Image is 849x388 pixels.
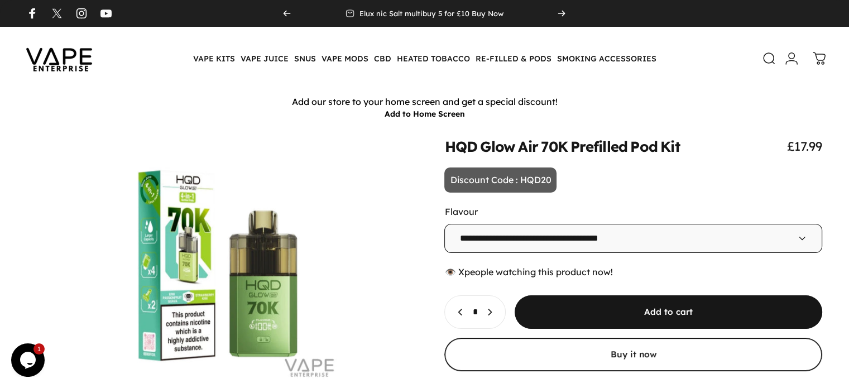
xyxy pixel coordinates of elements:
[660,140,680,154] animate-element: Kit
[807,46,832,71] a: 0 items
[787,138,822,154] span: £17.99
[570,140,627,154] animate-element: Prefilled
[515,295,822,329] button: Add to cart
[11,343,47,377] iframe: chat widget
[319,47,371,70] summary: VAPE MODS
[444,140,477,154] animate-element: HQD
[3,96,846,108] p: Add our store to your home screen and get a special discount!
[518,140,538,154] animate-element: Air
[473,47,554,70] summary: RE-FILLED & PODS
[554,47,659,70] summary: SMOKING ACCESSORIES
[444,167,557,193] p: Discount Code : HQD20
[445,296,471,328] button: Decrease quantity for HQD Glow Air 70K Prefilled Pod Kit
[480,140,515,154] animate-element: Glow
[479,296,505,328] button: Increase quantity for HQD Glow Air 70K Prefilled Pod Kit
[359,9,503,18] p: Elux nic Salt multibuy 5 for £10 Buy Now
[9,32,109,85] img: Vape Enterprise
[444,338,822,371] button: Buy it now
[630,140,658,154] animate-element: Pod
[291,47,319,70] summary: SNUS
[238,47,291,70] summary: VAPE JUICE
[371,47,394,70] summary: CBD
[444,266,822,277] div: 👁️ people watching this product now!
[190,47,238,70] summary: VAPE KITS
[190,47,659,70] nav: Primary
[394,47,473,70] summary: HEATED TOBACCO
[385,109,465,119] button: Add to Home Screen
[444,206,477,217] label: Flavour
[541,140,568,154] animate-element: 70K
